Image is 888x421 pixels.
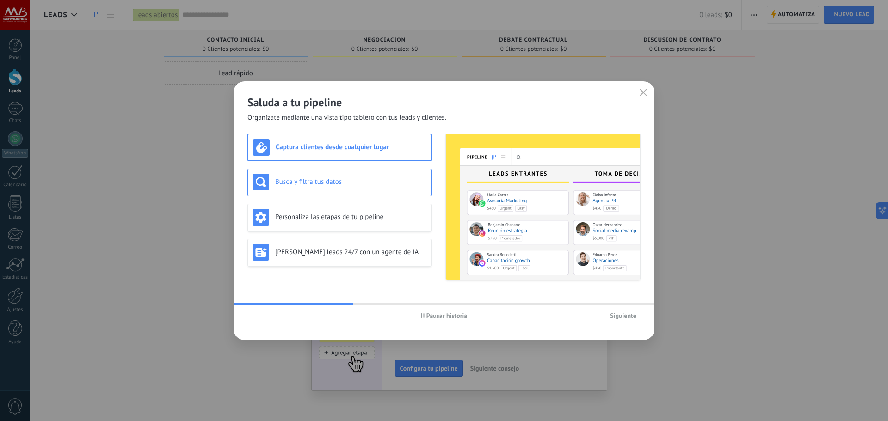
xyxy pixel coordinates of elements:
[275,213,426,221] h3: Personaliza las etapas de tu pipeline
[247,113,446,122] span: Organízate mediante una vista tipo tablero con tus leads y clientes.
[275,248,426,256] h3: [PERSON_NAME] leads 24/7 con un agente de IA
[610,312,636,319] span: Siguiente
[426,312,468,319] span: Pausar historia
[606,309,641,323] button: Siguiente
[275,177,426,186] h3: Busca y filtra tus datos
[276,143,426,152] h3: Captura clientes desde cualquier lugar
[247,95,641,110] h2: Saluda a tu pipeline
[417,309,472,323] button: Pausar historia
